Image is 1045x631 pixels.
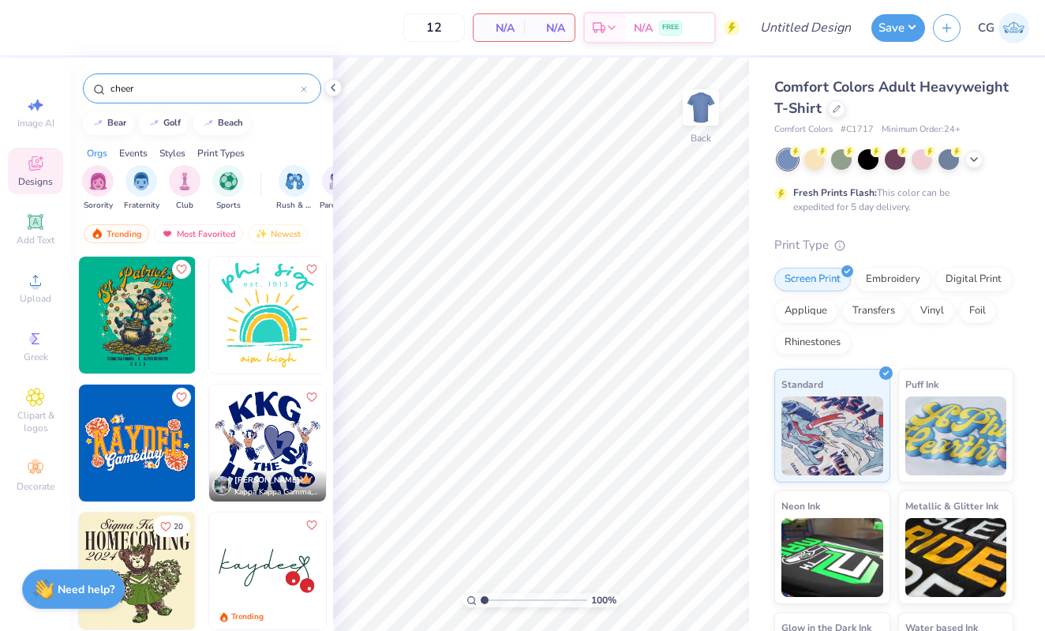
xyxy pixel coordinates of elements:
img: Newest.gif [255,228,268,239]
strong: Fresh Prints Flash: [793,186,877,199]
div: golf [163,118,181,127]
strong: Need help? [58,582,114,597]
span: Clipart & logos [8,409,63,434]
span: Greek [24,351,48,363]
div: bear [107,118,126,127]
span: # C1717 [841,123,874,137]
span: Image AI [17,117,54,130]
img: 5e2d31d6-8f8e-46c3-9791-ef3a37abc356 [325,257,442,374]
div: Embroidery [856,268,931,291]
img: Fraternity Image [133,172,150,190]
div: filter for Parent's Weekend [320,165,356,212]
img: 36db199b-34d8-4839-92f5-4854d7886f3a [325,513,442,629]
img: Avatar [212,476,231,495]
img: 1c5e9d36-fe56-404f-9c85-b1ed04d404ad [209,257,326,374]
img: Sorority Image [89,172,107,190]
img: Carly Gitin [998,13,1029,43]
div: Orgs [87,146,107,160]
span: Sorority [84,200,113,212]
img: bf73885c-f0b2-401a-8edd-0c6d72471df3 [195,257,312,374]
div: Back [691,131,711,145]
input: Untitled Design [747,12,863,43]
div: Print Types [197,146,245,160]
img: Neon Ink [781,518,883,597]
img: most_fav.gif [161,228,174,239]
span: Comfort Colors [774,123,833,137]
div: Styles [159,146,185,160]
div: Events [119,146,148,160]
img: Rush & Bid Image [286,172,304,190]
button: Like [172,260,191,279]
a: CG [978,13,1029,43]
span: Standard [781,376,823,392]
div: beach [218,118,243,127]
div: Digital Print [935,268,1012,291]
img: 4191e6c6-51f5-4022-8ce0-d6c2de3721bf [79,513,196,629]
img: Puff Ink [905,396,1007,475]
span: Sports [216,200,241,212]
button: filter button [212,165,244,212]
img: trend_line.gif [92,118,104,128]
div: Newest [248,224,308,243]
span: Upload [20,292,51,305]
button: Like [172,388,191,407]
img: Sports Image [219,172,238,190]
span: Rush & Bid [276,200,313,212]
button: beach [193,111,250,135]
span: Kappa Kappa Gamma, [GEOGRAPHIC_DATA][US_STATE] [234,486,320,498]
span: CG [978,19,994,37]
button: Like [153,516,190,537]
img: Standard [781,396,883,475]
button: bear [83,111,133,135]
img: 4004f0cb-552b-4011-ab73-097da4bcda29 [195,513,312,629]
span: Club [176,200,193,212]
img: b633ce73-f165-49a3-984d-d933b3d1c91b [195,385,312,501]
div: Most Favorited [154,224,243,243]
input: Try "Alpha" [109,81,301,96]
button: filter button [124,165,159,212]
span: Puff Ink [905,376,938,392]
div: This color can be expedited for 5 day delivery. [793,186,987,214]
img: trend_line.gif [148,118,160,128]
img: Club Image [176,172,193,190]
span: Designs [18,175,53,188]
div: filter for Rush & Bid [276,165,313,212]
span: Decorate [17,480,54,493]
button: filter button [169,165,200,212]
span: 20 [174,523,183,531]
span: Comfort Colors Adult Heavyweight T-Shirt [774,77,1009,118]
img: e9281e2b-3d22-44b4-8295-fab8b17558fe [79,385,196,501]
input: – – [403,13,465,42]
span: Metallic & Glitter Ink [905,498,998,514]
button: Like [302,516,321,535]
div: Screen Print [774,268,851,291]
span: [PERSON_NAME] [234,475,300,486]
img: fc20c9f6-e556-4cad-8e5b-4ba63bc39f48 [209,513,326,629]
button: Save [871,14,925,42]
span: Parent's Weekend [320,200,356,212]
div: filter for Fraternity [124,165,159,212]
div: Trending [231,611,264,623]
div: Applique [774,299,837,323]
button: filter button [276,165,313,212]
button: filter button [320,165,356,212]
div: filter for Sorority [82,165,114,212]
img: 809430f6-151e-47a3-8d1f-bf3131f9b3f7 [79,257,196,374]
span: Neon Ink [781,498,820,514]
span: N/A [483,20,515,36]
div: Vinyl [910,299,954,323]
span: Minimum Order: 24 + [882,123,961,137]
div: filter for Sports [212,165,244,212]
button: Like [302,388,321,407]
button: filter button [82,165,114,212]
button: Like [302,260,321,279]
img: Metallic & Glitter Ink [905,518,1007,597]
div: Foil [959,299,996,323]
span: FREE [662,22,679,33]
img: topCreatorCrown.gif [300,472,313,485]
img: trending.gif [91,228,103,239]
img: Parent's Weekend Image [329,172,347,190]
img: dcd735a0-dc9d-46d0-a8e9-3c653e89fc6c [325,385,442,501]
div: Trending [84,224,149,243]
div: Transfers [842,299,905,323]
